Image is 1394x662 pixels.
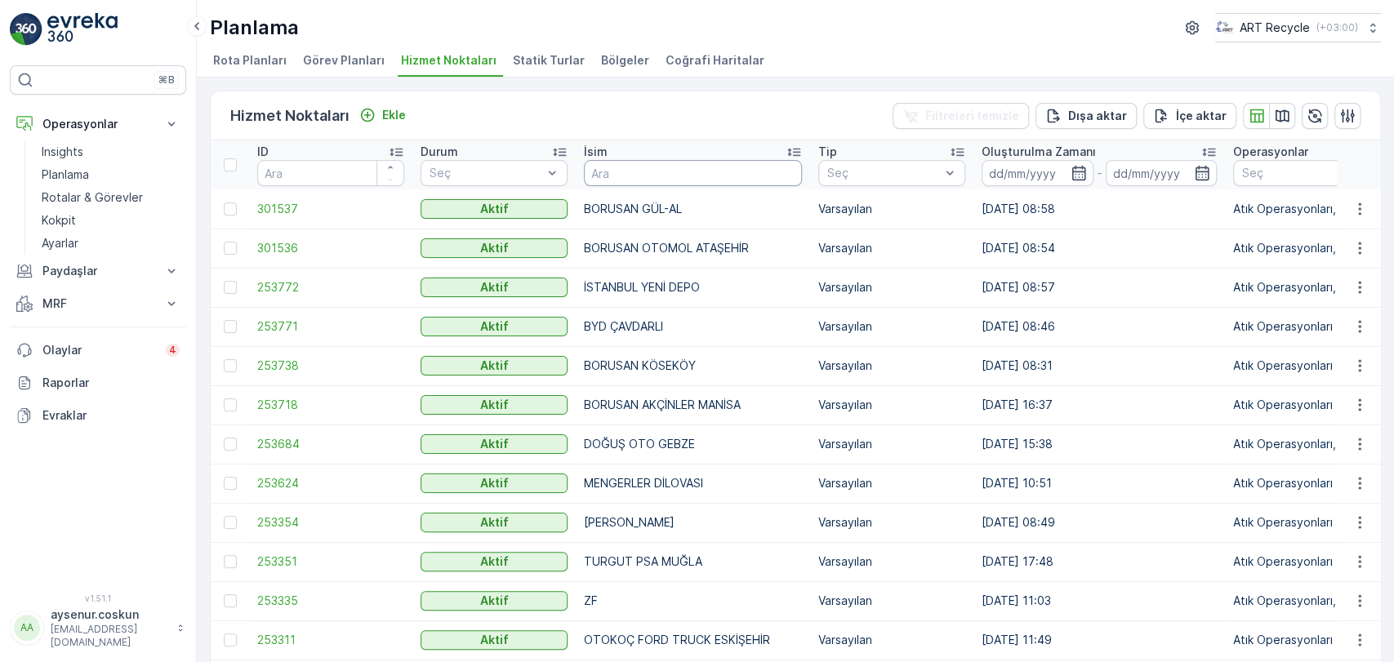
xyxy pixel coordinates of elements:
[480,436,509,452] p: Aktif
[353,105,412,125] button: Ekle
[818,240,965,256] p: Varsayılan
[382,107,406,123] p: Ekle
[480,279,509,295] p: Aktif
[257,436,404,452] a: 253684
[10,399,186,432] a: Evraklar
[42,189,143,206] p: Rotalar & Görevler
[818,475,965,491] p: Varsayılan
[210,15,299,41] p: Planlama
[224,202,237,215] div: Toggle Row Selected
[169,344,176,357] p: 4
[584,593,802,609] p: ZF
[35,186,186,209] a: Rotalar & Görevler
[42,235,78,251] p: Ayarlar
[10,334,186,367] a: Olaylar4
[1240,20,1310,36] p: ART Recycle
[213,52,287,69] span: Rota Planları
[10,255,186,287] button: Paydaşlar
[666,52,764,69] span: Coğrafi Haritalar
[584,279,802,295] p: İSTANBUL YENİ DEPO
[10,367,186,399] a: Raporlar
[35,140,186,163] a: Insights
[513,52,585,69] span: Statik Turlar
[584,632,802,648] p: OTOKOÇ FORD TRUCK ESKİŞEHİR
[584,475,802,491] p: MENGERLER DİLOVASI
[257,358,404,374] span: 253738
[257,514,404,531] a: 253354
[421,591,568,611] button: Aktif
[480,475,509,491] p: Aktif
[303,52,385,69] span: Görev Planları
[224,398,237,411] div: Toggle Row Selected
[42,116,154,132] p: Operasyonlar
[818,553,965,570] p: Varsayılan
[421,552,568,571] button: Aktif
[818,144,837,160] p: Tip
[158,73,175,87] p: ⌘B
[818,201,965,217] p: Varsayılan
[257,593,404,609] a: 253335
[973,464,1225,503] td: [DATE] 10:51
[584,201,802,217] p: BORUSAN GÜL-AL
[973,189,1225,229] td: [DATE] 08:58
[51,623,168,649] p: [EMAIL_ADDRESS][DOMAIN_NAME]
[42,263,154,279] p: Paydaşlar
[584,144,608,160] p: İsim
[224,555,237,568] div: Toggle Row Selected
[1143,103,1236,129] button: İçe aktar
[818,514,965,531] p: Varsayılan
[584,318,802,335] p: BYD ÇAVDARLI
[480,514,509,531] p: Aktif
[973,424,1225,464] td: [DATE] 15:38
[973,307,1225,346] td: [DATE] 08:46
[10,593,186,603] span: v 1.51.1
[257,475,404,491] a: 253624
[421,434,568,454] button: Aktif
[10,606,186,649] button: AAaysenur.coskun[EMAIL_ADDRESS][DOMAIN_NAME]
[257,318,404,335] a: 253771
[480,553,509,570] p: Aktif
[42,144,83,160] p: Insights
[224,242,237,255] div: Toggle Row Selected
[224,516,237,529] div: Toggle Row Selected
[973,620,1225,660] td: [DATE] 11:49
[421,199,568,219] button: Aktif
[1097,163,1102,183] p: -
[257,201,404,217] a: 301537
[973,268,1225,307] td: [DATE] 08:57
[230,104,350,127] p: Hizmet Noktaları
[480,318,509,335] p: Aktif
[973,581,1225,620] td: [DATE] 11:03
[224,594,237,607] div: Toggle Row Selected
[925,108,1019,124] p: Filtreleri temizle
[818,436,965,452] p: Varsayılan
[421,278,568,297] button: Aktif
[35,209,186,232] a: Kokpit
[1215,13,1381,42] button: ART Recycle(+03:00)
[257,279,404,295] a: 253772
[224,320,237,333] div: Toggle Row Selected
[584,240,802,256] p: BORUSAN OTOMOL ATAŞEHİR
[818,318,965,335] p: Varsayılan
[10,287,186,320] button: MRF
[1233,144,1308,160] p: Operasyonlar
[421,356,568,375] button: Aktif
[401,52,497,69] span: Hizmet Noktaları
[257,240,404,256] a: 301536
[224,281,237,294] div: Toggle Row Selected
[257,553,404,570] span: 253351
[480,358,509,374] p: Aktif
[224,477,237,490] div: Toggle Row Selected
[257,397,404,413] a: 253718
[818,632,965,648] p: Varsayılan
[584,553,802,570] p: TURGUT PSA MUĞLA
[42,407,180,424] p: Evraklar
[973,503,1225,542] td: [DATE] 08:49
[1176,108,1227,124] p: İçe aktar
[47,13,118,46] img: logo_light-DOdMpM7g.png
[584,358,802,374] p: BORUSAN KÖSEKÖY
